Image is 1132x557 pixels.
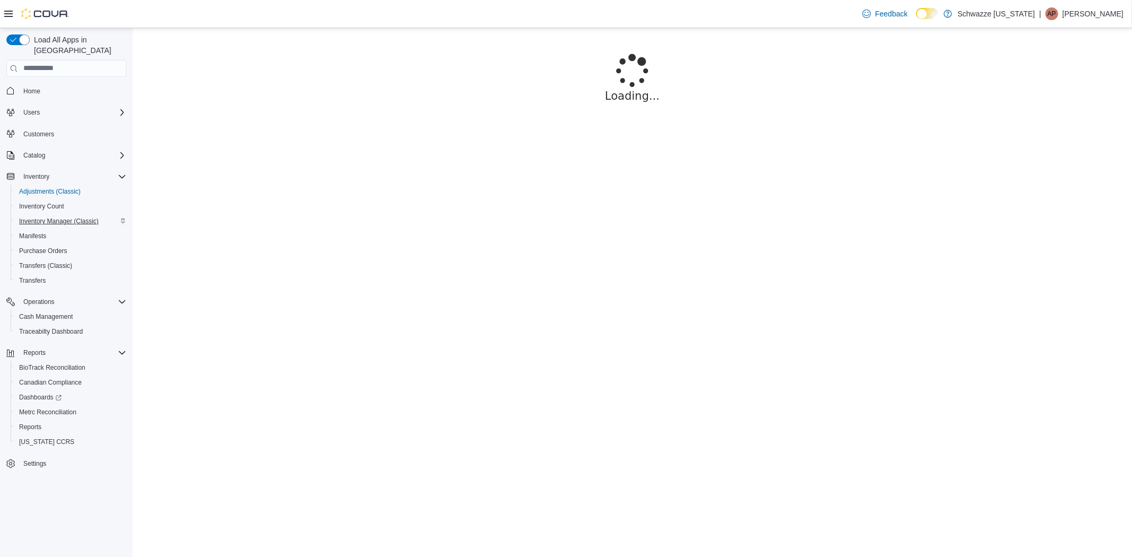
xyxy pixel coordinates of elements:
[11,199,131,214] button: Inventory Count
[19,170,54,183] button: Inventory
[15,200,68,213] a: Inventory Count
[2,126,131,142] button: Customers
[19,346,126,359] span: Reports
[11,214,131,229] button: Inventory Manager (Classic)
[11,243,131,258] button: Purchase Orders
[15,185,126,198] span: Adjustments (Classic)
[19,106,44,119] button: Users
[15,274,50,287] a: Transfers
[19,408,76,416] span: Metrc Reconciliation
[11,229,131,243] button: Manifests
[15,406,126,419] span: Metrc Reconciliation
[957,7,1035,20] p: Schwazze [US_STATE]
[15,436,79,448] a: [US_STATE] CCRS
[15,325,87,338] a: Traceabilty Dashboard
[19,106,126,119] span: Users
[1039,7,1041,20] p: |
[2,105,131,120] button: Users
[11,375,131,390] button: Canadian Compliance
[15,310,77,323] a: Cash Management
[19,393,62,402] span: Dashboards
[19,295,126,308] span: Operations
[15,391,126,404] span: Dashboards
[15,361,126,374] span: BioTrack Reconciliation
[875,8,908,19] span: Feedback
[15,259,126,272] span: Transfers (Classic)
[2,294,131,309] button: Operations
[19,247,67,255] span: Purchase Orders
[19,217,99,225] span: Inventory Manager (Classic)
[19,438,74,446] span: [US_STATE] CCRS
[15,325,126,338] span: Traceabilty Dashboard
[11,184,131,199] button: Adjustments (Classic)
[2,148,131,163] button: Catalog
[15,230,126,242] span: Manifests
[2,169,131,184] button: Inventory
[2,83,131,99] button: Home
[2,345,131,360] button: Reports
[19,457,126,470] span: Settings
[15,376,126,389] span: Canadian Compliance
[15,436,126,448] span: Washington CCRS
[15,310,126,323] span: Cash Management
[23,298,55,306] span: Operations
[11,405,131,420] button: Metrc Reconciliation
[916,8,938,19] input: Dark Mode
[19,85,45,98] a: Home
[1045,7,1058,20] div: Amber Palubeskie
[15,274,126,287] span: Transfers
[15,406,81,419] a: Metrc Reconciliation
[15,376,86,389] a: Canadian Compliance
[23,151,45,160] span: Catalog
[19,262,72,270] span: Transfers (Classic)
[23,130,54,138] span: Customers
[1062,7,1124,20] p: [PERSON_NAME]
[21,8,69,19] img: Cova
[19,202,64,211] span: Inventory Count
[23,172,49,181] span: Inventory
[2,456,131,471] button: Settings
[11,309,131,324] button: Cash Management
[19,127,126,141] span: Customers
[1048,7,1056,20] span: AP
[23,108,40,117] span: Users
[23,87,40,95] span: Home
[30,34,126,56] span: Load All Apps in [GEOGRAPHIC_DATA]
[15,391,66,404] a: Dashboards
[11,360,131,375] button: BioTrack Reconciliation
[19,312,73,321] span: Cash Management
[19,457,50,470] a: Settings
[11,324,131,339] button: Traceabilty Dashboard
[19,128,58,141] a: Customers
[15,200,126,213] span: Inventory Count
[19,378,82,387] span: Canadian Compliance
[11,273,131,288] button: Transfers
[19,232,46,240] span: Manifests
[19,84,126,98] span: Home
[15,259,76,272] a: Transfers (Classic)
[19,187,81,196] span: Adjustments (Classic)
[15,245,126,257] span: Purchase Orders
[19,149,126,162] span: Catalog
[15,245,72,257] a: Purchase Orders
[858,3,912,24] a: Feedback
[11,258,131,273] button: Transfers (Classic)
[19,327,83,336] span: Traceabilty Dashboard
[11,434,131,449] button: [US_STATE] CCRS
[15,361,90,374] a: BioTrack Reconciliation
[11,390,131,405] a: Dashboards
[6,79,126,499] nav: Complex example
[15,421,46,433] a: Reports
[19,276,46,285] span: Transfers
[11,420,131,434] button: Reports
[15,421,126,433] span: Reports
[19,346,50,359] button: Reports
[15,215,103,228] a: Inventory Manager (Classic)
[15,215,126,228] span: Inventory Manager (Classic)
[15,230,50,242] a: Manifests
[19,295,59,308] button: Operations
[19,170,126,183] span: Inventory
[23,459,46,468] span: Settings
[19,363,85,372] span: BioTrack Reconciliation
